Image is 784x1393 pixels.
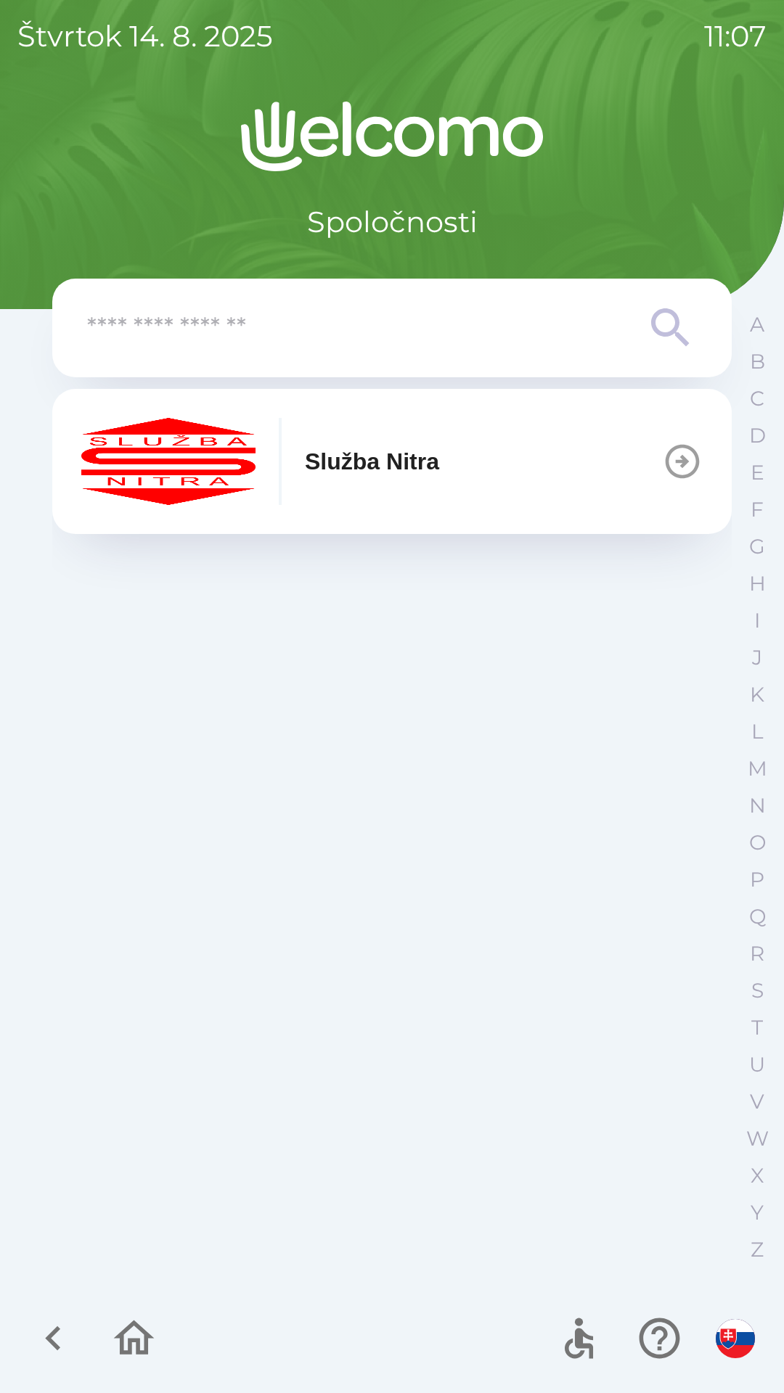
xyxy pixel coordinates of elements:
[751,978,764,1003] p: S
[52,102,732,171] img: Logo
[750,682,764,707] p: K
[749,534,765,559] p: G
[739,417,775,454] button: D
[751,1237,764,1262] p: Z
[751,719,763,744] p: L
[749,830,766,855] p: O
[739,639,775,676] button: J
[739,972,775,1009] button: S
[739,676,775,713] button: K
[751,460,764,485] p: E
[739,713,775,750] button: L
[739,1046,775,1083] button: U
[739,306,775,343] button: A
[754,608,760,633] p: I
[739,750,775,787] button: M
[749,904,766,929] p: Q
[749,423,766,448] p: D
[739,1120,775,1157] button: W
[739,491,775,528] button: F
[739,1194,775,1231] button: Y
[750,349,765,374] p: B
[52,389,732,534] button: Služba Nitra
[17,15,273,58] p: štvrtok 14. 8. 2025
[746,1126,769,1151] p: W
[750,1089,764,1114] p: V
[739,380,775,417] button: C
[739,454,775,491] button: E
[751,1015,763,1040] p: T
[749,793,766,818] p: N
[752,645,762,670] p: J
[751,1163,764,1188] p: X
[751,1200,764,1225] p: Y
[739,602,775,639] button: I
[739,528,775,565] button: G
[739,898,775,935] button: Q
[739,935,775,972] button: R
[704,15,767,58] p: 11:07
[307,200,478,244] p: Spoločnosti
[739,1009,775,1046] button: T
[716,1319,755,1358] img: sk flag
[750,941,764,966] p: R
[739,1231,775,1268] button: Z
[750,867,764,892] p: P
[81,418,256,505] img: c55f63fc-e714-4e15-be12-dfeb3df5ea30.png
[739,861,775,898] button: P
[749,1052,765,1077] p: U
[750,312,764,337] p: A
[748,756,767,781] p: M
[739,565,775,602] button: H
[739,343,775,380] button: B
[739,787,775,824] button: N
[749,571,766,596] p: H
[739,824,775,861] button: O
[739,1157,775,1194] button: X
[739,1083,775,1120] button: V
[751,497,764,522] p: F
[750,386,764,411] p: C
[305,444,439,479] p: Služba Nitra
